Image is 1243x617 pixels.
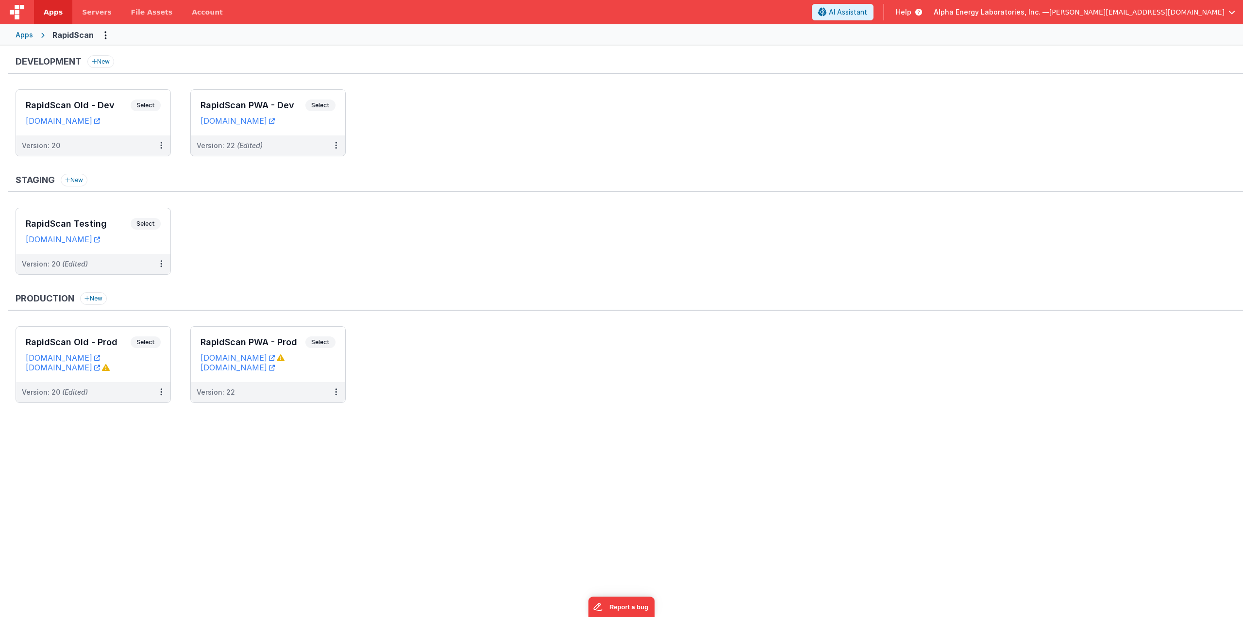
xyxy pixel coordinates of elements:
div: Version: 20 [22,259,88,269]
iframe: Marker.io feedback button [588,597,655,617]
span: (Edited) [237,141,263,150]
button: New [87,55,114,68]
span: Select [131,336,161,348]
a: [DOMAIN_NAME] [26,363,100,372]
button: AI Assistant [812,4,873,20]
div: Version: 20 [22,141,60,150]
h3: Development [16,57,82,67]
span: Select [131,218,161,230]
h3: Production [16,294,74,303]
h3: RapidScan Old - Dev [26,100,131,110]
span: Apps [44,7,63,17]
h3: RapidScan Old - Prod [26,337,131,347]
span: Alpha Energy Laboratories, Inc. — [934,7,1049,17]
h3: RapidScan PWA - Dev [201,100,305,110]
span: Help [896,7,911,17]
span: Select [305,100,336,111]
span: Select [131,100,161,111]
div: Version: 22 [197,387,235,397]
span: (Edited) [62,260,88,268]
span: Select [305,336,336,348]
h3: RapidScan PWA - Prod [201,337,305,347]
span: File Assets [131,7,173,17]
a: [DOMAIN_NAME] [201,363,275,372]
a: [DOMAIN_NAME] [201,116,275,126]
button: New [61,174,87,186]
span: [PERSON_NAME][EMAIL_ADDRESS][DOMAIN_NAME] [1049,7,1225,17]
div: RapidScan [52,29,94,41]
div: Version: 20 [22,387,88,397]
span: AI Assistant [829,7,867,17]
a: [DOMAIN_NAME] [26,234,100,244]
button: Alpha Energy Laboratories, Inc. — [PERSON_NAME][EMAIL_ADDRESS][DOMAIN_NAME] [934,7,1235,17]
button: New [80,292,107,305]
a: [DOMAIN_NAME] [26,116,100,126]
div: Apps [16,30,33,40]
span: (Edited) [62,388,88,396]
a: [DOMAIN_NAME] [26,353,100,363]
h3: RapidScan Testing [26,219,131,229]
h3: Staging [16,175,55,185]
span: Servers [82,7,111,17]
a: [DOMAIN_NAME] [201,353,275,363]
div: Version: 22 [197,141,263,150]
button: Options [98,27,113,43]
